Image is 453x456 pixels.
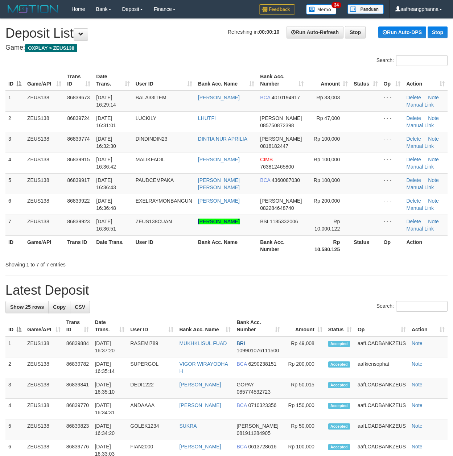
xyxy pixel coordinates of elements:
[96,198,116,211] span: [DATE] 16:36:48
[328,361,350,368] span: Accepted
[179,402,221,408] a: [PERSON_NAME]
[5,70,24,91] th: ID: activate to sort column descending
[259,4,295,14] img: Feedback.jpg
[260,136,302,142] span: [PERSON_NAME]
[67,95,90,100] span: 86839673
[236,444,247,449] span: BCA
[136,115,156,121] span: LUCKILY
[127,378,176,399] td: DEDI1222
[179,361,228,374] a: VIGOR WIRAYODHA H
[248,361,276,367] span: Copy 6290238151 to clipboard
[24,399,63,419] td: ZEUS138
[236,430,270,436] span: Copy 081911284905 to clipboard
[317,115,340,121] span: Rp 47,000
[260,123,294,128] span: Copy 085750872398 to clipboard
[236,348,279,353] span: Copy 109901076111500 to clipboard
[10,304,44,310] span: Show 25 rows
[136,95,166,100] span: BALA33ITEM
[198,219,240,224] a: [PERSON_NAME]
[412,382,423,387] a: Note
[406,143,434,149] a: Manual Link
[5,91,24,112] td: 1
[378,26,426,38] a: Run Auto-DPS
[260,143,288,149] span: Copy 0818182447 to clipboard
[403,235,448,256] th: Action
[412,402,423,408] a: Note
[198,95,240,100] a: [PERSON_NAME]
[396,55,448,66] input: Search:
[406,198,421,204] a: Delete
[63,336,92,357] td: 86839884
[287,26,343,38] a: Run Auto-Refresh
[24,336,63,357] td: ZEUS138
[248,402,276,408] span: Copy 0710323356 to clipboard
[272,95,300,100] span: Copy 4010194917 to clipboard
[63,399,92,419] td: 86839770
[325,316,355,336] th: Status: activate to sort column ascending
[381,173,404,194] td: - - -
[428,95,439,100] a: Note
[195,235,257,256] th: Bank Acc. Name
[236,382,254,387] span: GOPAY
[67,219,90,224] span: 86839923
[381,215,404,235] td: - - -
[92,357,127,378] td: [DATE] 16:35:14
[381,194,404,215] td: - - -
[64,235,93,256] th: Trans ID
[5,132,24,153] td: 3
[283,378,325,399] td: Rp 50,015
[406,102,434,108] a: Manual Link
[24,378,63,399] td: ZEUS138
[328,341,350,347] span: Accepted
[283,357,325,378] td: Rp 200,000
[314,177,340,183] span: Rp 100,000
[5,357,24,378] td: 2
[5,336,24,357] td: 1
[412,340,423,346] a: Note
[270,219,298,224] span: Copy 1185332006 to clipboard
[406,185,434,190] a: Manual Link
[314,136,340,142] span: Rp 100,000
[347,4,384,14] img: panduan.png
[428,177,439,183] a: Note
[412,423,423,429] a: Note
[355,357,409,378] td: aafkiensophat
[406,177,421,183] a: Delete
[179,340,227,346] a: MUKHKLISUL FUAD
[260,219,268,224] span: BSI
[257,235,306,256] th: Bank Acc. Number
[67,136,90,142] span: 86839774
[25,44,77,52] span: OXPLAY > ZEUS138
[127,399,176,419] td: ANDAAAA
[96,177,116,190] span: [DATE] 16:36:43
[428,26,448,38] a: Stop
[236,423,278,429] span: [PERSON_NAME]
[428,198,439,204] a: Note
[198,157,240,162] a: [PERSON_NAME]
[96,115,116,128] span: [DATE] 16:31:01
[92,316,127,336] th: Date Trans.: activate to sort column ascending
[328,382,350,388] span: Accepted
[5,419,24,440] td: 5
[5,111,24,132] td: 2
[75,304,85,310] span: CSV
[376,301,448,312] label: Search:
[24,419,63,440] td: ZEUS138
[260,164,294,170] span: Copy 763812465800 to clipboard
[428,219,439,224] a: Note
[5,316,24,336] th: ID: activate to sort column descending
[5,301,49,313] a: Show 25 rows
[406,136,421,142] a: Delete
[406,95,421,100] a: Delete
[63,357,92,378] td: 86839782
[63,316,92,336] th: Trans ID: activate to sort column ascending
[283,336,325,357] td: Rp 49,008
[260,205,294,211] span: Copy 082284648740 to clipboard
[409,316,448,336] th: Action: activate to sort column ascending
[406,123,434,128] a: Manual Link
[127,316,176,336] th: User ID: activate to sort column ascending
[67,157,90,162] span: 86839915
[24,132,64,153] td: ZEUS138
[331,2,341,8] span: 34
[248,444,276,449] span: Copy 0613728616 to clipboard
